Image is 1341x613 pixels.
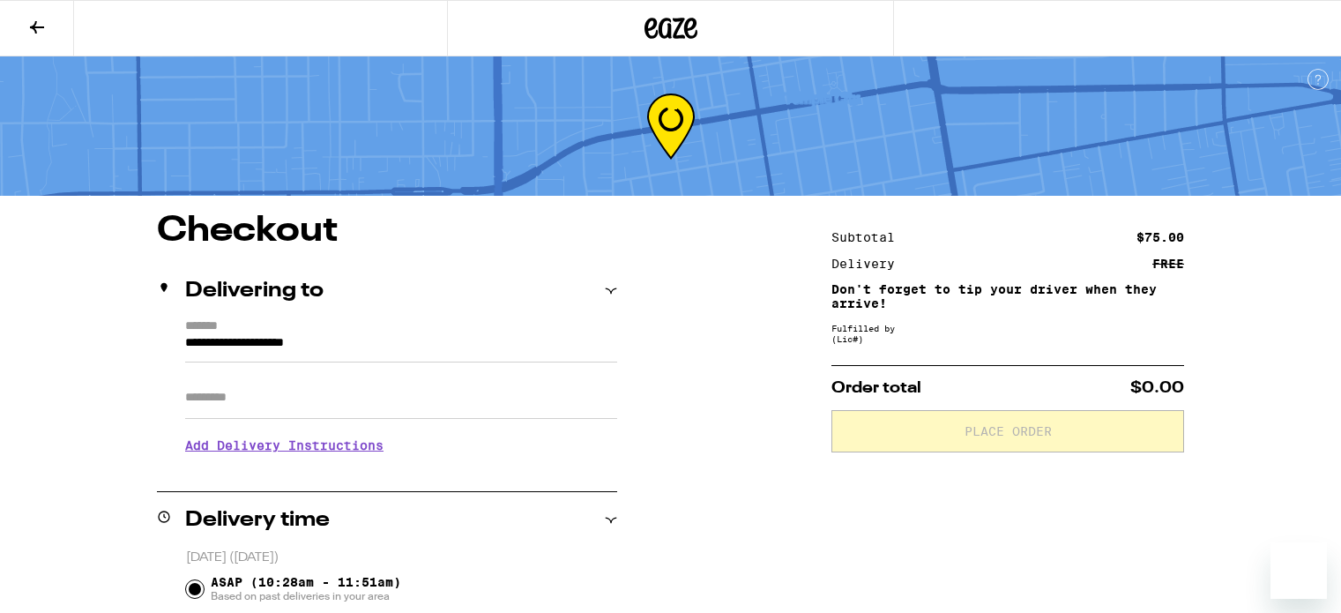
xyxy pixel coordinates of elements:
[1152,258,1184,270] div: FREE
[831,282,1184,310] p: Don't forget to tip your driver when they arrive!
[211,575,401,603] span: ASAP (10:28am - 11:51am)
[831,258,907,270] div: Delivery
[185,466,617,480] p: We'll contact you at [PHONE_NUMBER] when we arrive
[186,549,617,566] p: [DATE] ([DATE])
[185,425,617,466] h3: Add Delivery Instructions
[1270,542,1327,599] iframe: Button to launch messaging window
[831,410,1184,452] button: Place Order
[1136,231,1184,243] div: $75.00
[211,589,401,603] span: Based on past deliveries in your area
[965,425,1052,437] span: Place Order
[157,213,617,249] h1: Checkout
[831,323,1184,344] div: Fulfilled by (Lic# )
[185,510,330,531] h2: Delivery time
[1130,380,1184,396] span: $0.00
[185,280,324,302] h2: Delivering to
[831,231,907,243] div: Subtotal
[831,380,921,396] span: Order total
